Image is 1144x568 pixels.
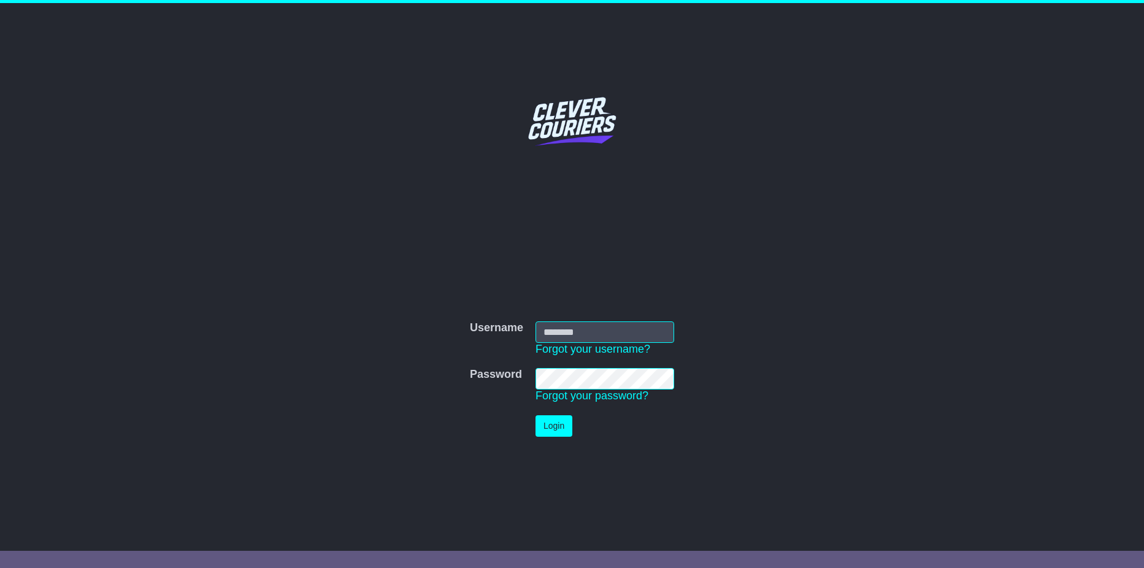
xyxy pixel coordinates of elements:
[536,390,648,402] a: Forgot your password?
[536,343,650,355] a: Forgot your username?
[520,69,624,173] img: Clever Couriers
[470,321,523,335] label: Username
[470,368,522,382] label: Password
[536,415,572,437] button: Login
